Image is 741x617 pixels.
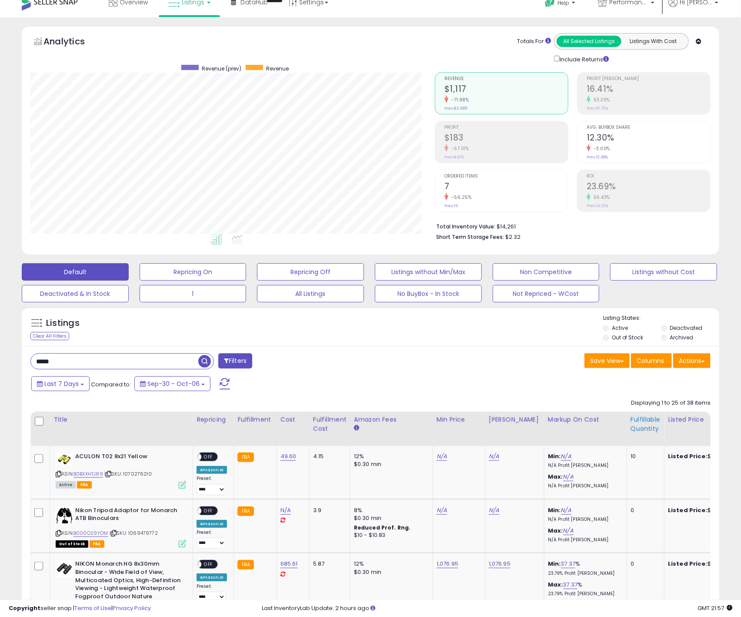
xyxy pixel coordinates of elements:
h2: 16.41% [587,84,710,96]
button: Filters [218,353,252,369]
div: 5.87 [313,560,344,568]
h2: $1,117 [444,84,568,96]
div: 10 [631,453,658,460]
span: Compared to: [91,380,131,389]
small: Prev: 12.68% [587,154,608,160]
b: Max: [548,580,563,589]
button: Listings without Min/Max [375,263,482,281]
b: Listed Price: [668,452,708,460]
label: Archived [670,334,693,341]
a: 49.60 [280,452,297,461]
b: Min: [548,560,561,568]
div: Cost [280,415,306,424]
span: Sep-30 - Oct-06 [147,379,200,388]
a: N/A [280,506,291,515]
button: Sep-30 - Oct-06 [134,376,210,391]
label: Out of Stock [612,334,644,341]
b: Total Inventory Value: [436,223,495,230]
p: N/A Profit [PERSON_NAME] [548,463,620,469]
img: 41mgNGfHeHL._SL40_.jpg [56,506,73,523]
span: $2.32 [505,233,521,241]
button: Non Competitive [493,263,600,281]
div: Clear All Filters [30,332,69,340]
img: 31V+5KoAWzL._SL40_.jpg [56,453,73,466]
button: Not Repriced - WCost [493,285,600,302]
div: Min Price [437,415,481,424]
div: $1,076.95 [668,560,740,568]
div: ASIN: [56,453,186,488]
a: B0BXXHTJ89 [73,470,103,478]
span: Last 7 Days [44,379,79,388]
b: Min: [548,506,561,514]
div: Amazon AI [197,466,227,474]
span: All listings currently available for purchase on Amazon [56,481,76,489]
strong: Copyright [9,604,40,612]
div: $10 - $10.83 [354,532,426,539]
b: Max: [548,526,563,535]
div: Title [53,415,189,424]
div: $0.30 min [354,460,426,468]
th: The percentage added to the cost of goods (COGS) that forms the calculator for Min & Max prices. [544,412,627,446]
small: Prev: 14.32% [587,203,608,208]
a: N/A [561,506,571,515]
b: Reduced Prof. Rng. [354,524,411,531]
small: -71.98% [448,97,469,103]
a: N/A [437,452,447,461]
button: Listings without Cost [610,263,717,281]
div: [PERSON_NAME] [489,415,541,424]
button: No BuyBox - In Stock [375,285,482,302]
span: 2025-10-14 21:57 GMT [698,604,732,612]
p: 23.79% Profit [PERSON_NAME] [548,591,620,597]
small: FBA [237,506,254,516]
small: Prev: $3,985 [444,106,467,111]
small: Prev: 16 [444,203,458,208]
label: Active [612,324,628,332]
a: N/A [561,452,571,461]
div: 4.15 [313,453,344,460]
b: Listed Price: [668,560,708,568]
button: Save View [584,353,630,368]
button: Columns [631,353,672,368]
button: Deactivated & In Stock [22,285,129,302]
small: -57.01% [448,145,469,152]
div: $96.95 [668,453,740,460]
label: Deactivated [670,324,702,332]
span: OFF [201,453,215,461]
span: | SKU: 1070276210 [104,470,152,477]
a: B000O29YOM [73,530,108,537]
b: Nikon Tripod Adaptor for Monarch ATB Binoculars [75,506,181,525]
div: 8% [354,506,426,514]
span: ROI [587,174,710,179]
div: seller snap | | [9,604,151,613]
div: Fulfillment Cost [313,415,347,433]
p: N/A Profit [PERSON_NAME] [548,483,620,489]
a: N/A [563,526,574,535]
div: Markup on Cost [548,415,623,424]
div: Repricing [197,415,230,424]
button: All Selected Listings [557,36,621,47]
div: Fulfillable Quantity [631,415,661,433]
span: Avg. Buybox Share [587,125,710,130]
b: Min: [548,452,561,460]
button: Actions [673,353,711,368]
p: N/A Profit [PERSON_NAME] [548,537,620,543]
button: Last 7 Days [31,376,90,391]
div: Amazon Fees [354,415,429,424]
small: 53.36% [591,97,610,103]
div: 12% [354,560,426,568]
div: Last InventoryLab Update: 2 hours ago. [262,604,732,613]
div: 0 [631,560,658,568]
a: N/A [437,506,447,515]
button: 1 [140,285,247,302]
small: Prev: $426 [444,154,464,160]
span: Profit [444,125,568,130]
div: Preset: [197,476,227,495]
a: N/A [563,473,574,481]
div: 0 [631,506,658,514]
a: 685.61 [280,560,298,568]
span: Profit [PERSON_NAME] [587,77,710,81]
small: Prev: 10.70% [587,106,608,111]
h2: 7 [444,181,568,193]
a: 37.37 [563,580,578,589]
div: $0.30 min [354,568,426,576]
